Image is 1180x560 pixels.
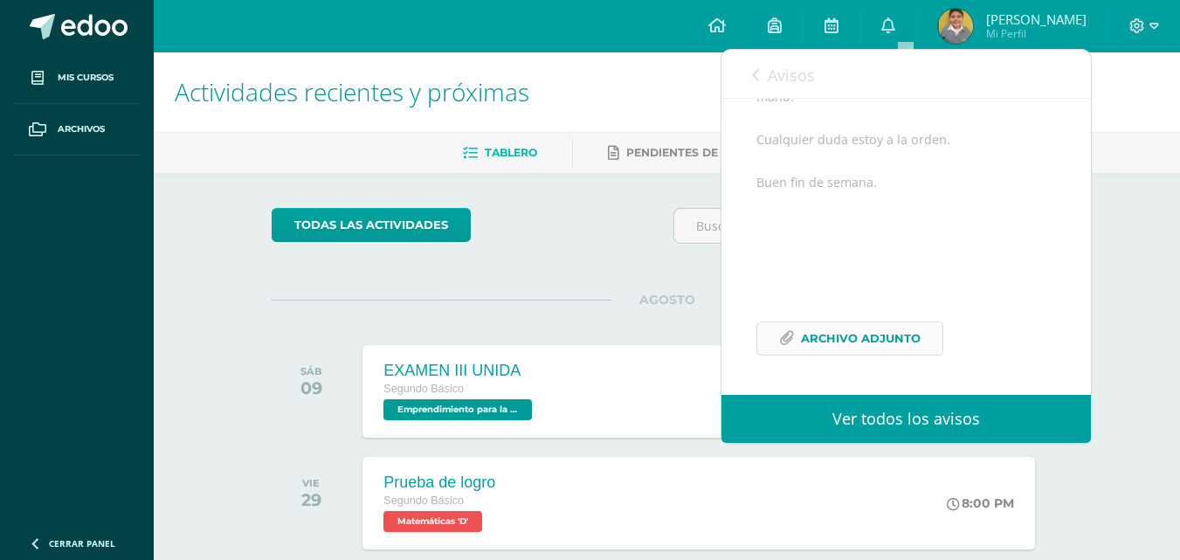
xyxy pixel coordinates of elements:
a: todas las Actividades [272,208,471,242]
span: Mis cursos [58,71,114,85]
span: Segundo Básico [383,383,464,395]
a: Archivo Adjunto [756,321,943,356]
span: Archivo Adjunto [801,322,921,355]
a: Ver todos los avisos [721,395,1091,443]
span: 0 [964,64,972,83]
span: Archivos [58,122,105,136]
span: Pendientes de entrega [626,146,776,159]
div: VIE [301,477,321,489]
div: 8:00 PM [947,495,1014,511]
a: Pendientes de entrega [608,139,776,167]
div: Prueba de logro [383,474,495,492]
span: [PERSON_NAME] [986,10,1087,28]
img: 6658efd565f3e63612ddf9fb0e50e572.png [938,9,973,44]
span: AGOSTO [611,292,723,308]
a: Tablero [463,139,537,167]
span: Cerrar panel [49,537,115,550]
div: EXAMEN III UNIDA [383,362,536,380]
span: Emprendimiento para la Productividad 'D' [383,399,532,420]
a: Mis cursos [14,52,140,104]
span: Avisos [768,65,815,86]
span: Tablero [485,146,537,159]
span: avisos sin leer [964,64,1060,83]
div: SÁB [300,365,322,377]
span: Actividades recientes y próximas [175,75,529,108]
a: Archivos [14,104,140,156]
span: Mi Perfil [986,26,1087,41]
input: Busca una actividad próxima aquí... [674,209,1061,243]
div: 09 [300,377,322,398]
